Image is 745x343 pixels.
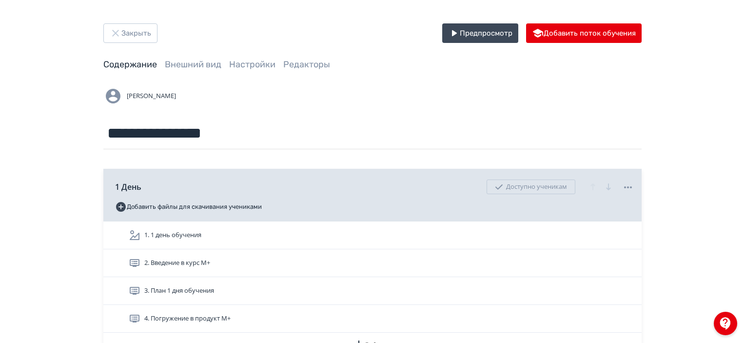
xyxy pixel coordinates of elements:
[115,199,262,215] button: Добавить файлы для скачивания учениками
[103,249,642,277] div: 2. Введение в курс М+
[103,305,642,333] div: 4. Погружение в продукт М+
[144,230,201,240] span: 1. 1 день обучения
[103,222,642,249] div: 1. 1 день обучения
[144,314,231,323] span: 4. Погружение в продукт М+
[103,23,157,43] button: Закрыть
[229,59,275,70] a: Настройки
[165,59,221,70] a: Внешний вид
[127,91,176,101] span: [PERSON_NAME]
[283,59,330,70] a: Редакторы
[526,23,642,43] button: Добавить поток обучения
[103,59,157,70] a: Содержание
[144,258,210,268] span: 2. Введение в курс М+
[103,277,642,305] div: 3. План 1 дня обучения
[442,23,518,43] button: Предпросмотр
[144,286,214,296] span: 3. План 1 дня обучения
[487,180,575,194] div: Доступно ученикам
[115,181,141,193] span: 1 День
